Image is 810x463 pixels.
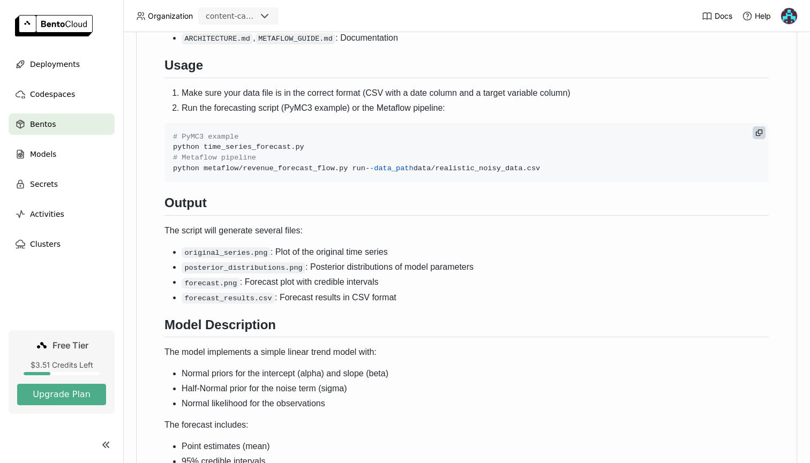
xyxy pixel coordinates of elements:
[30,88,75,101] span: Codespaces
[173,164,540,172] span: python metaflow/revenue_forecast_flow.py run data/realistic_noisy_data.csv
[30,208,64,221] span: Activities
[164,346,769,359] p: The model implements a simple linear trend model with:
[9,113,115,135] a: Bentos
[164,419,769,431] p: The forecast includes:
[148,11,193,21] span: Organization
[182,102,769,115] li: Run the forecasting script (PyMC3 example) or the Metaflow pipeline:
[206,11,256,21] div: content-capital
[164,195,769,215] h2: Output
[182,367,769,380] li: Normal priors for the intercept (alpha) and slope (beta)
[182,32,769,44] li: , : Documentation
[715,11,732,21] span: Docs
[164,57,769,78] h2: Usage
[9,173,115,195] a: Secrets
[702,11,732,21] a: Docs
[30,148,56,161] span: Models
[256,33,336,44] code: METAFLOW_GUIDE.md
[9,330,115,414] a: Free Tier$3.51 Credits LeftUpgrade Plan
[173,154,256,162] span: # Metaflow pipeline
[15,15,93,36] img: logo
[182,33,253,44] code: ARCHITECTURE.md
[182,261,769,274] li: : Posterior distributions of model parameters
[755,11,771,21] span: Help
[52,340,88,351] span: Free Tier
[182,276,769,289] li: : Forecast plot with credible intervals
[182,247,271,258] code: original_series.png
[173,143,304,151] span: python time_series_forecast.py
[164,317,769,337] h2: Model Description
[30,178,58,191] span: Secrets
[30,118,56,131] span: Bentos
[9,203,115,225] a: Activities
[182,246,769,259] li: : Plot of the original time series
[9,233,115,255] a: Clusters
[182,291,769,304] li: : Forecast results in CSV format
[182,440,769,453] li: Point estimates (mean)
[9,84,115,105] a: Codespaces
[182,87,769,100] li: Make sure your data file is in the correct format (CSV with a date column and a target variable c...
[182,293,275,303] code: forecast_results.csv
[182,382,769,395] li: Half-Normal prior for the noise term (sigma)
[182,262,305,273] code: posterior_distributions.png
[17,384,106,405] button: Upgrade Plan
[173,133,238,141] span: # PyMC3 example
[17,360,106,370] div: $3.51 Credits Left
[30,58,80,71] span: Deployments
[182,278,240,289] code: forecast.png
[742,11,771,21] div: Help
[182,397,769,410] li: Normal likelihood for the observations
[257,11,258,22] input: Selected content-capital.
[365,164,414,172] span: --data_path
[9,143,115,165] a: Models
[164,224,769,237] p: The script will generate several files:
[781,8,797,24] img: Sunil saini
[30,238,61,251] span: Clusters
[9,54,115,75] a: Deployments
